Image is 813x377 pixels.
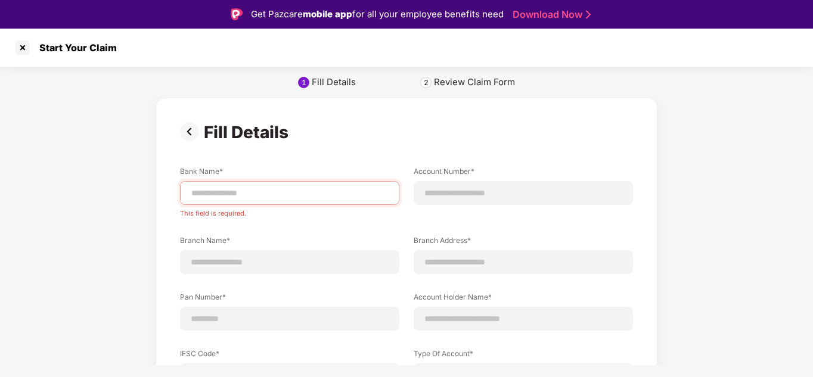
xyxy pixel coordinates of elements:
label: Bank Name* [180,166,399,181]
div: Get Pazcare for all your employee benefits need [251,7,504,21]
img: Stroke [586,8,591,21]
div: Fill Details [312,76,356,88]
strong: mobile app [303,8,352,20]
div: Start Your Claim [32,42,117,54]
div: Review Claim Form [434,76,515,88]
div: 1 [302,78,306,87]
div: 2 [424,78,429,87]
img: svg+xml;base64,PHN2ZyBpZD0iUHJldi0zMngzMiIgeG1sbnM9Imh0dHA6Ly93d3cudzMub3JnLzIwMDAvc3ZnIiB3aWR0aD... [180,122,204,141]
img: Logo [231,8,243,20]
label: Account Holder Name* [414,292,633,307]
label: IFSC Code* [180,348,399,363]
a: Download Now [513,8,587,21]
label: Account Number* [414,166,633,181]
div: Fill Details [204,122,293,142]
label: Pan Number* [180,292,399,307]
div: This field is required. [180,205,399,217]
label: Type Of Account* [414,348,633,363]
label: Branch Name* [180,235,399,250]
label: Branch Address* [414,235,633,250]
